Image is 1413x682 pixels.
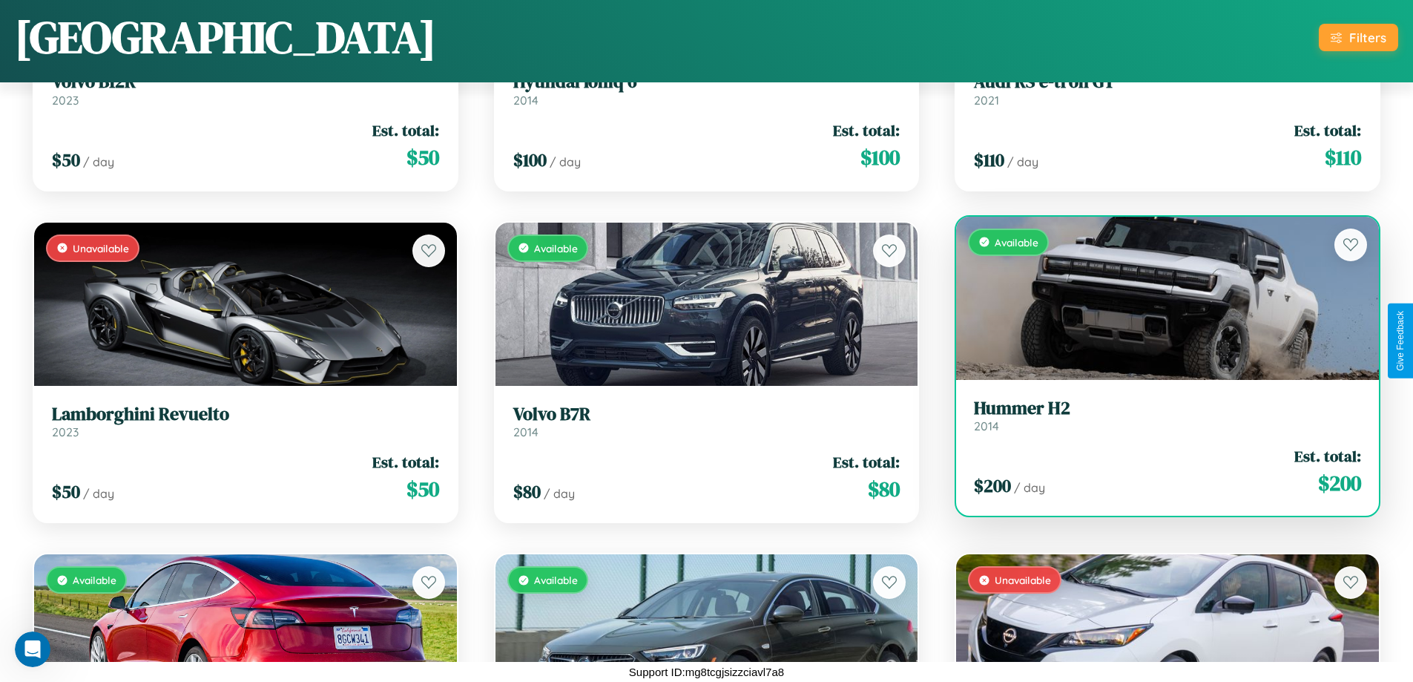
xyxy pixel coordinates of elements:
h3: Audi RS e-tron GT [974,71,1361,93]
span: Available [534,242,578,255]
span: Est. total: [833,451,900,473]
span: $ 50 [52,479,80,504]
span: $ 100 [513,148,547,172]
span: $ 50 [406,474,439,504]
span: Unavailable [995,574,1051,586]
span: $ 200 [1318,468,1361,498]
span: 2014 [513,93,538,108]
div: Give Feedback [1395,311,1406,371]
span: 2023 [52,93,79,108]
span: Available [73,574,116,586]
span: / day [1007,154,1038,169]
span: Est. total: [372,451,439,473]
span: $ 50 [52,148,80,172]
span: Unavailable [73,242,129,255]
span: $ 200 [974,473,1011,498]
span: $ 80 [868,474,900,504]
span: Est. total: [833,119,900,141]
iframe: Intercom live chat [15,632,50,667]
h3: Volvo B12R [52,71,439,93]
span: $ 110 [1325,142,1361,172]
span: 2021 [974,93,999,108]
span: / day [83,154,114,169]
span: $ 50 [406,142,439,172]
a: Lamborghini Revuelto2023 [52,404,439,440]
span: Available [534,574,578,586]
span: / day [550,154,581,169]
span: Est. total: [1294,119,1361,141]
p: Support ID: mg8tcgjsizzciavl7a8 [629,662,784,682]
a: Hyundai Ioniq 62014 [513,71,900,108]
span: / day [544,486,575,501]
a: Volvo B7R2014 [513,404,900,440]
span: $ 110 [974,148,1004,172]
span: Est. total: [372,119,439,141]
span: / day [1014,480,1045,495]
a: Hummer H22014 [974,398,1361,434]
span: Est. total: [1294,445,1361,467]
h1: [GEOGRAPHIC_DATA] [15,7,436,68]
span: 2014 [513,424,538,439]
span: Available [995,236,1038,249]
a: Audi RS e-tron GT2021 [974,71,1361,108]
span: / day [83,486,114,501]
span: 2023 [52,424,79,439]
h3: Hyundai Ioniq 6 [513,71,900,93]
div: Filters [1349,30,1386,45]
h3: Lamborghini Revuelto [52,404,439,425]
h3: Hummer H2 [974,398,1361,419]
span: 2014 [974,419,999,433]
button: Filters [1319,24,1398,51]
h3: Volvo B7R [513,404,900,425]
span: $ 100 [860,142,900,172]
a: Volvo B12R2023 [52,71,439,108]
span: $ 80 [513,479,541,504]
